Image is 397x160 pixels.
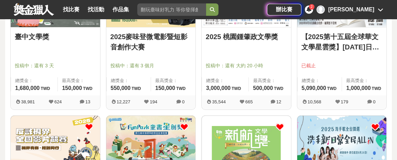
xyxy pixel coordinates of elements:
[276,99,281,104] span: 12
[131,86,141,91] span: TWD
[182,99,184,104] span: 0
[317,6,324,13] img: Avatar
[302,77,338,84] span: 總獎金：
[206,85,230,91] span: 3,000,000
[311,5,313,9] span: 2
[110,32,192,52] a: 2025麥味登微電影暨短影音創作大賽
[253,77,287,84] span: 最高獎金：
[85,5,107,14] a: 找活動
[274,86,283,91] span: TWD
[54,99,62,104] span: 624
[232,86,241,91] span: TWD
[15,62,96,69] span: 投稿中：還有 3 天
[373,99,375,104] span: 0
[212,99,226,104] span: 35,544
[267,4,301,15] a: 辦比賽
[62,85,82,91] span: 150,000
[41,86,50,91] span: TWD
[83,86,92,91] span: TWD
[301,32,383,52] a: 【2025第十五屆全球華文文學星雲獎】[DATE]日前線上報名即完成
[15,85,40,91] span: 1,680,000
[372,86,381,91] span: TWD
[253,85,273,91] span: 500,000
[308,99,321,104] span: 10,568
[137,3,206,16] input: 翻玩臺味好乳力 等你發揮創意！
[206,77,244,84] span: 總獎金：
[110,62,192,69] span: 投稿中：還有 3 個月
[155,77,191,84] span: 最高獎金：
[21,99,35,104] span: 38,981
[346,85,371,91] span: 1,000,000
[111,85,131,91] span: 550,000
[176,86,185,91] span: TWD
[302,85,326,91] span: 5,090,000
[110,5,132,14] a: 作品集
[15,32,96,42] a: 臺中文學獎
[328,5,374,14] div: [PERSON_NAME]
[346,77,382,84] span: 最高獎金：
[245,99,253,104] span: 665
[206,62,287,69] span: 投稿中：還有 大約 20 小時
[341,99,348,104] span: 179
[62,77,96,84] span: 最高獎金：
[60,5,82,14] a: 找比賽
[85,99,90,104] span: 13
[111,77,147,84] span: 總獎金：
[150,99,157,104] span: 194
[155,85,175,91] span: 150,000
[117,99,130,104] span: 12,227
[206,32,287,42] a: 2025 桃園鍾肇政文學獎
[327,86,336,91] span: TWD
[301,62,383,69] span: 已截止
[15,77,53,84] span: 總獎金：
